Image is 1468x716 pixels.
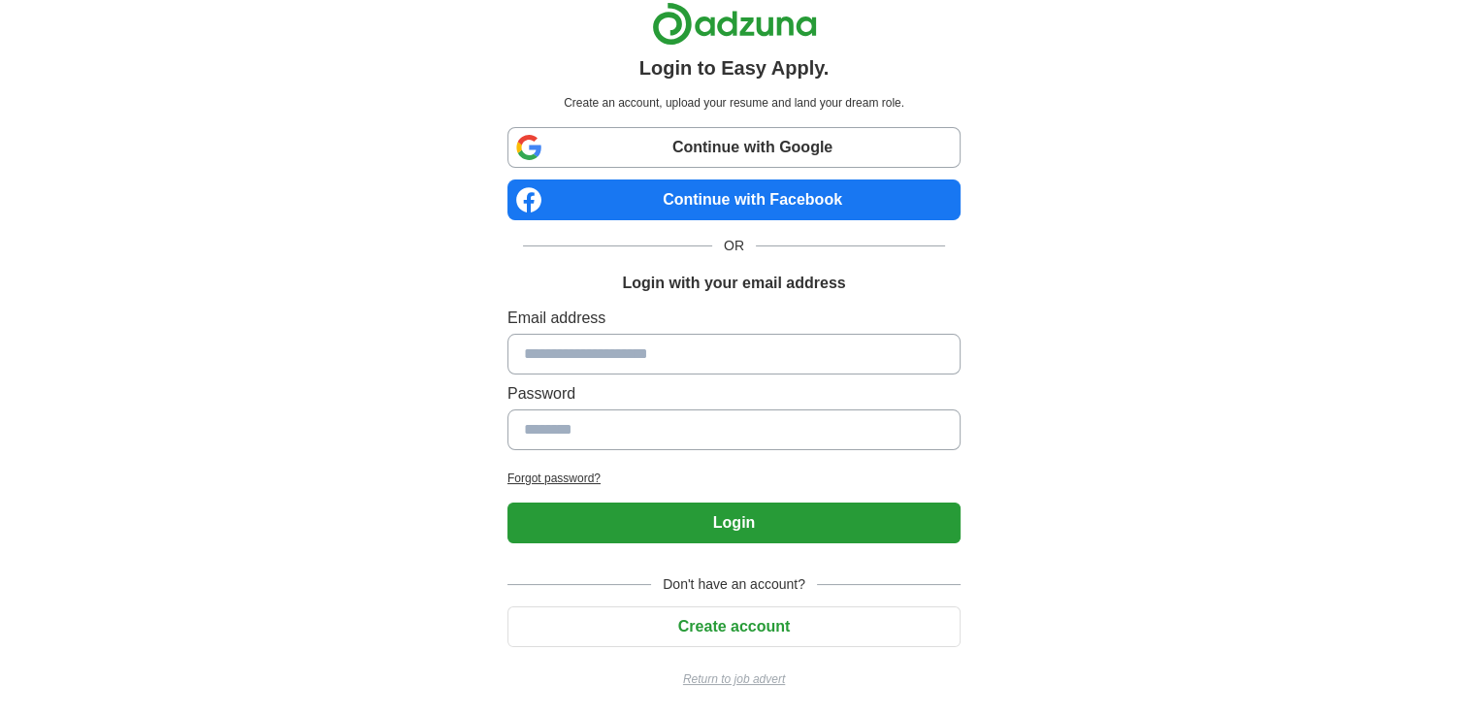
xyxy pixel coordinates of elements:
a: Continue with Google [507,127,961,168]
label: Email address [507,307,961,330]
button: Create account [507,606,961,647]
img: Adzuna logo [652,2,817,46]
label: Password [507,382,961,406]
span: OR [712,236,756,256]
h1: Login to Easy Apply. [639,53,830,82]
span: Don't have an account? [651,574,817,595]
a: Return to job advert [507,670,961,688]
a: Continue with Facebook [507,179,961,220]
h1: Login with your email address [622,272,845,295]
p: Create an account, upload your resume and land your dream role. [511,94,957,112]
a: Forgot password? [507,470,961,487]
button: Login [507,503,961,543]
a: Create account [507,618,961,635]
